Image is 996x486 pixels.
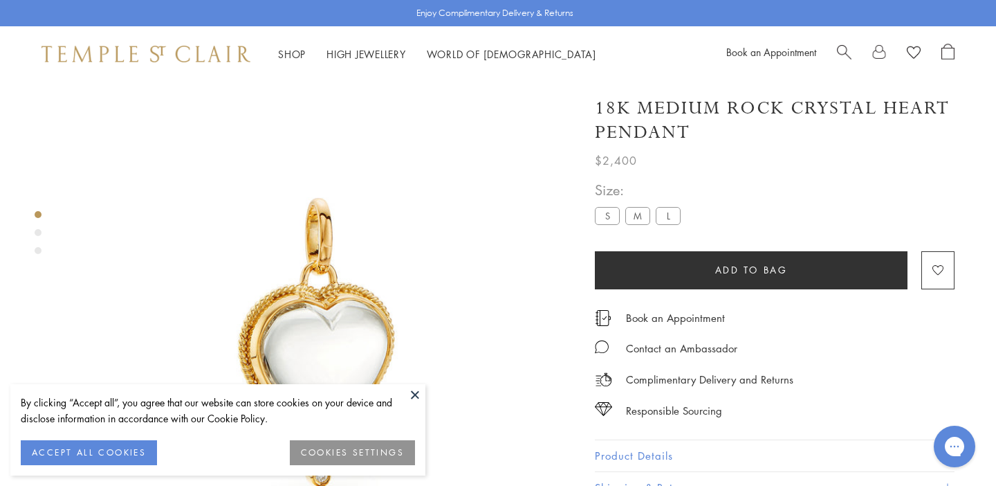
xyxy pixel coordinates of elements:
a: Book an Appointment [726,45,816,59]
label: M [625,207,650,224]
img: icon_sourcing.svg [595,402,612,416]
h1: 18K Medium Rock Crystal Heart Pendant [595,96,954,145]
div: Contact an Ambassador [626,340,737,357]
div: By clicking “Accept all”, you agree that our website can store cookies on your device and disclos... [21,395,415,426]
a: Search [837,44,851,64]
span: Add to bag [715,262,788,278]
span: Size: [595,179,686,201]
img: Temple St. Clair [41,46,250,62]
button: Add to bag [595,251,907,289]
span: $2,400 [595,152,637,170]
button: Product Details [595,440,954,471]
label: S [595,207,620,224]
p: Enjoy Complimentary Delivery & Returns [416,6,573,20]
img: MessageIcon-01_2.svg [595,340,609,354]
a: World of [DEMOGRAPHIC_DATA]World of [DEMOGRAPHIC_DATA] [427,47,596,61]
a: Book an Appointment [626,310,725,325]
iframe: Gorgias live chat messenger [927,421,982,472]
div: Product gallery navigation [35,208,41,265]
img: icon_delivery.svg [595,371,612,388]
button: COOKIES SETTINGS [290,440,415,465]
nav: Main navigation [278,46,596,63]
label: L [656,207,681,224]
button: ACCEPT ALL COOKIES [21,440,157,465]
img: icon_appointment.svg [595,310,611,326]
a: High JewelleryHigh Jewellery [326,47,406,61]
p: Complimentary Delivery and Returns [626,371,793,388]
a: ShopShop [278,47,306,61]
a: Open Shopping Bag [941,44,954,64]
a: View Wishlist [907,44,921,64]
div: Responsible Sourcing [626,402,722,420]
